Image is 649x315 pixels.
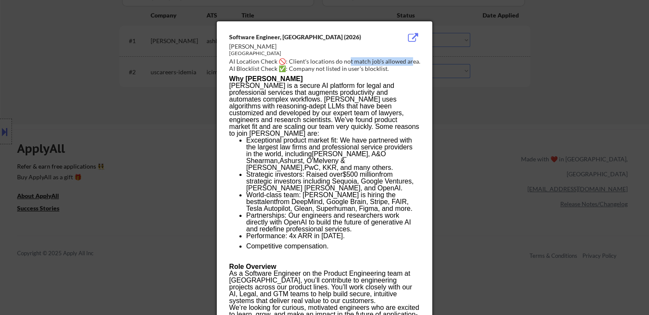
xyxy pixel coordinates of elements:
[246,137,419,171] p: Exceptional product market fit: We have partnered with the largest law firms and professional ser...
[229,270,419,304] p: As a Software Engineer on the Product Engineering team at [GEOGRAPHIC_DATA], you’ll contribute to...
[246,233,419,243] p: Performance: 4x ARR in [DATE].
[304,164,319,171] a: PwC
[279,157,303,164] a: Ashurst
[246,192,419,212] p: World-class team: [PERSON_NAME] is hiring the best from DeepMind, Google Brain, Stripe, FAIR, Tes...
[343,171,379,178] a: $500 million
[229,75,303,82] strong: Why [PERSON_NAME]
[312,150,368,157] a: [PERSON_NAME]
[229,57,423,66] div: AI Location Check 🚫: Client's locations do not match job's allowed area.
[246,243,419,253] p: Competitive compensation.
[229,263,276,270] strong: Role Overview
[229,42,377,51] div: [PERSON_NAME]
[229,82,419,137] p: [PERSON_NAME] is a secure AI platform for legal and professional services that augments productiv...
[229,33,377,41] div: Software Engineer, [GEOGRAPHIC_DATA] (2026)
[246,171,419,192] p: Strategic investors: Raised over from strategic investors including Sequoia, Google Ventures, [PE...
[259,198,276,205] a: talent
[246,150,386,164] a: , A&O Shearman
[229,50,377,57] div: [GEOGRAPHIC_DATA]
[229,64,423,73] div: AI Blocklist Check ✅: Company not listed in user's blocklist.
[246,212,419,233] p: Partnerships: Our engineers and researchers work directly with OpenAI to build the future of gene...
